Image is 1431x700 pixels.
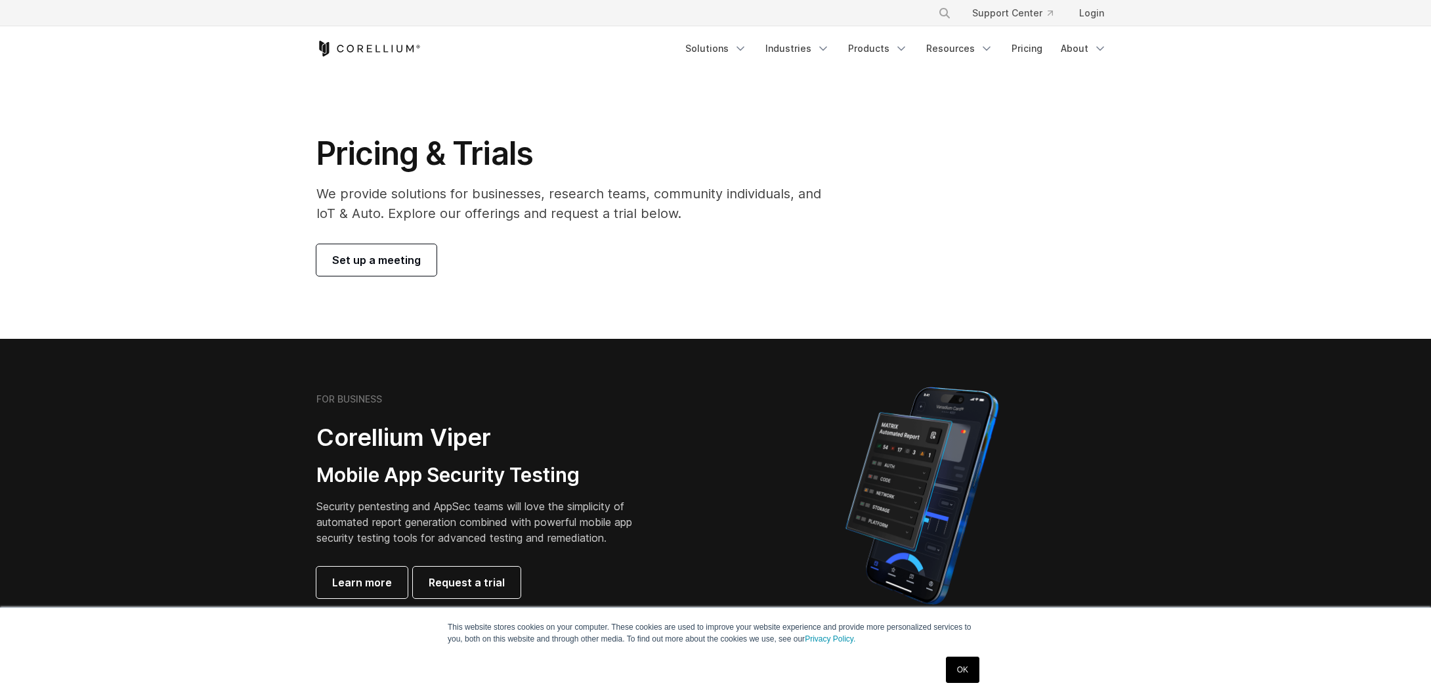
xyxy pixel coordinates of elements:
a: About [1053,37,1115,60]
h6: FOR BUSINESS [316,393,382,405]
a: Support Center [962,1,1063,25]
a: Privacy Policy. [805,634,855,644]
a: Solutions [677,37,755,60]
p: This website stores cookies on your computer. These cookies are used to improve your website expe... [448,621,983,645]
p: We provide solutions for businesses, research teams, community individuals, and IoT & Auto. Explo... [316,184,840,223]
div: Navigation Menu [677,37,1115,60]
h3: Mobile App Security Testing [316,463,652,488]
a: Request a trial [413,567,521,598]
span: Learn more [332,575,392,590]
h1: Pricing & Trials [316,134,840,173]
a: Learn more [316,567,408,598]
a: Resources [918,37,1001,60]
p: Security pentesting and AppSec teams will love the simplicity of automated report generation comb... [316,498,652,546]
a: Login [1069,1,1115,25]
img: Corellium MATRIX automated report on iPhone showing app vulnerability test results across securit... [823,381,1021,611]
a: Corellium Home [316,41,421,56]
h2: Corellium Viper [316,423,652,452]
a: Products [840,37,916,60]
span: Set up a meeting [332,252,421,268]
div: Navigation Menu [922,1,1115,25]
span: Request a trial [429,575,505,590]
a: Industries [758,37,838,60]
a: Pricing [1004,37,1050,60]
a: OK [946,657,979,683]
a: Set up a meeting [316,244,437,276]
button: Search [933,1,956,25]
